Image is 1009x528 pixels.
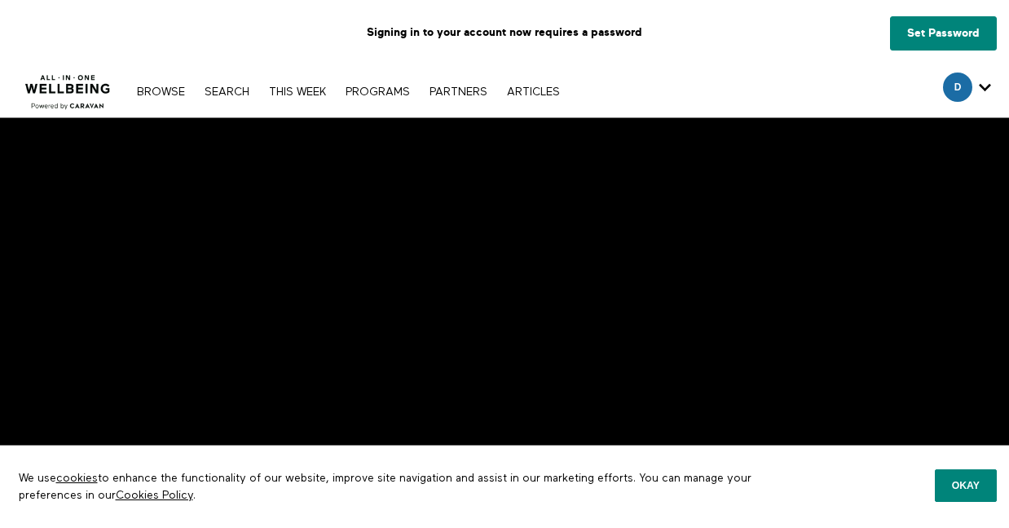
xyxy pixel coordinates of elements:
a: PARTNERS [421,86,496,98]
p: Signing in to your account now requires a password [12,12,997,53]
nav: Primary [129,83,567,99]
a: THIS WEEK [261,86,334,98]
a: Browse [129,86,193,98]
img: CARAVAN [19,63,117,112]
a: Cookies Policy [116,490,193,501]
a: Set Password [890,16,997,51]
a: ARTICLES [499,86,568,98]
a: Search [196,86,258,98]
a: cookies [56,473,98,484]
div: Secondary [931,65,1003,117]
a: PROGRAMS [337,86,418,98]
button: Okay [935,469,997,502]
p: We use to enhance the functionality of our website, improve site navigation and assist in our mar... [7,458,789,516]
